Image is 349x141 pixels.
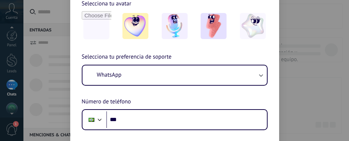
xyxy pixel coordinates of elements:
img: -4.jpeg [240,13,266,39]
span: Selecciona tu preferencia de soporte [82,52,172,62]
img: -2.jpeg [162,13,188,39]
span: WhatsApp [97,71,122,78]
img: -3.jpeg [201,13,227,39]
img: -1.jpeg [122,13,148,39]
div: Brazil: + 55 [85,112,98,127]
span: Número de teléfono [82,97,131,107]
button: WhatsApp [82,65,267,85]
